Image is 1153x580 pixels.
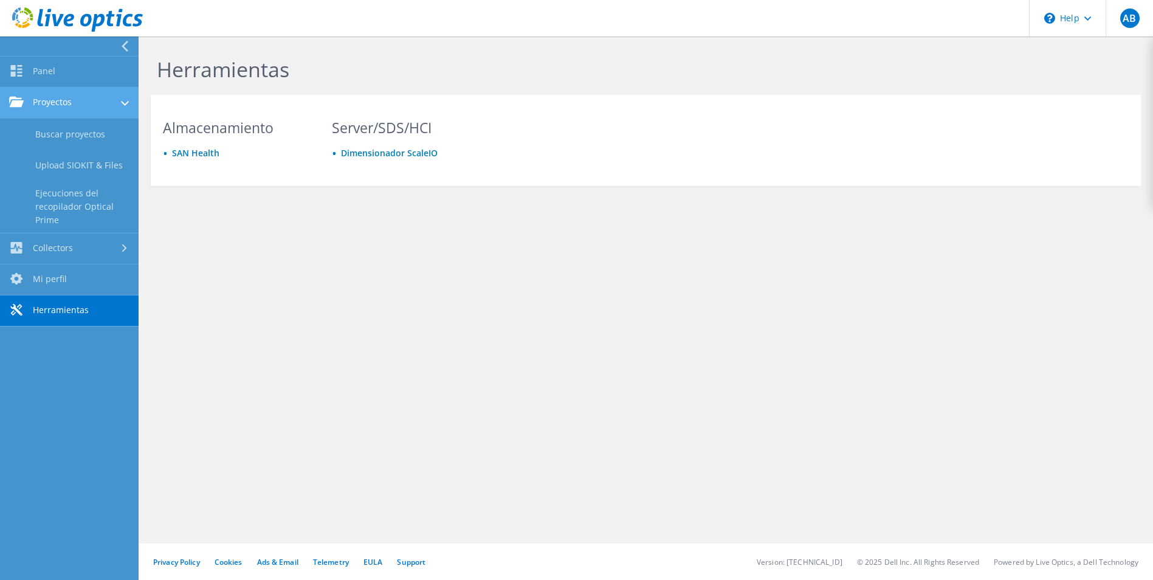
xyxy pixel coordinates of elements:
[215,557,243,567] a: Cookies
[332,121,478,134] h3: Server/SDS/HCI
[341,147,438,159] a: Dimensionador ScaleIO
[1044,13,1055,24] svg: \n
[313,557,349,567] a: Telemetry
[994,557,1138,567] li: Powered by Live Optics, a Dell Technology
[257,557,298,567] a: Ads & Email
[1120,9,1140,28] span: AB
[172,147,219,159] a: SAN Health
[397,557,425,567] a: Support
[157,57,977,82] h1: Herramientas
[153,557,200,567] a: Privacy Policy
[757,557,842,567] li: Version: [TECHNICAL_ID]
[163,121,309,134] h3: Almacenamiento
[363,557,382,567] a: EULA
[857,557,979,567] li: © 2025 Dell Inc. All Rights Reserved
